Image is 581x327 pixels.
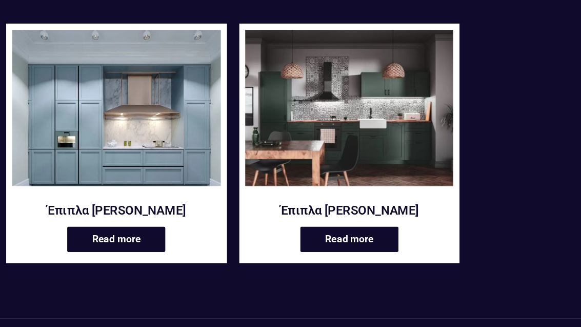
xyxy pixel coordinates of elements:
a: Read more about “Έπιπλα κουζίνας Puka” [56,216,137,237]
a: Read more about “Έπιπλα κουζίνας Sargasso” [250,216,331,237]
a: Έπιπλα [PERSON_NAME] [10,196,184,209]
a: Έπιπλα [PERSON_NAME] [204,196,377,209]
a: Έπιπλα κουζίνας Puka [10,52,184,189]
